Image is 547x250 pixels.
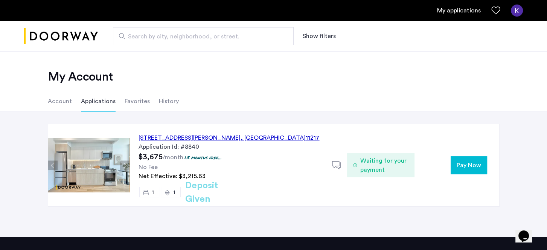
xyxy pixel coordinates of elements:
input: Apartment Search [113,27,294,45]
p: 1.5 months free... [184,154,222,161]
span: 1 [173,189,175,195]
span: Search by city, neighborhood, or street. [128,32,273,41]
span: 1 [152,189,154,195]
span: Pay Now [457,161,481,170]
img: logo [24,22,98,50]
button: button [451,156,487,174]
img: Apartment photo [48,138,130,192]
h2: Deposit Given [185,179,245,206]
li: History [159,91,179,112]
button: Next apartment [120,161,130,170]
a: Favorites [491,6,500,15]
span: No Fee [139,164,158,170]
div: Application Id: #8840 [139,142,323,151]
div: [STREET_ADDRESS][PERSON_NAME] 11217 [139,133,320,142]
span: $3,675 [139,153,163,161]
button: Previous apartment [48,161,58,170]
h2: My Account [48,69,500,84]
span: , [GEOGRAPHIC_DATA] [241,135,306,141]
span: Waiting for your payment [360,156,409,174]
a: Cazamio logo [24,22,98,50]
sub: /month [163,154,183,160]
iframe: chat widget [515,220,539,242]
a: My application [437,6,481,15]
li: Applications [81,91,116,112]
li: Favorites [125,91,150,112]
li: Account [48,91,72,112]
button: Show or hide filters [303,32,336,41]
span: Net Effective: $3,215.63 [139,173,206,179]
img: user [511,5,523,17]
